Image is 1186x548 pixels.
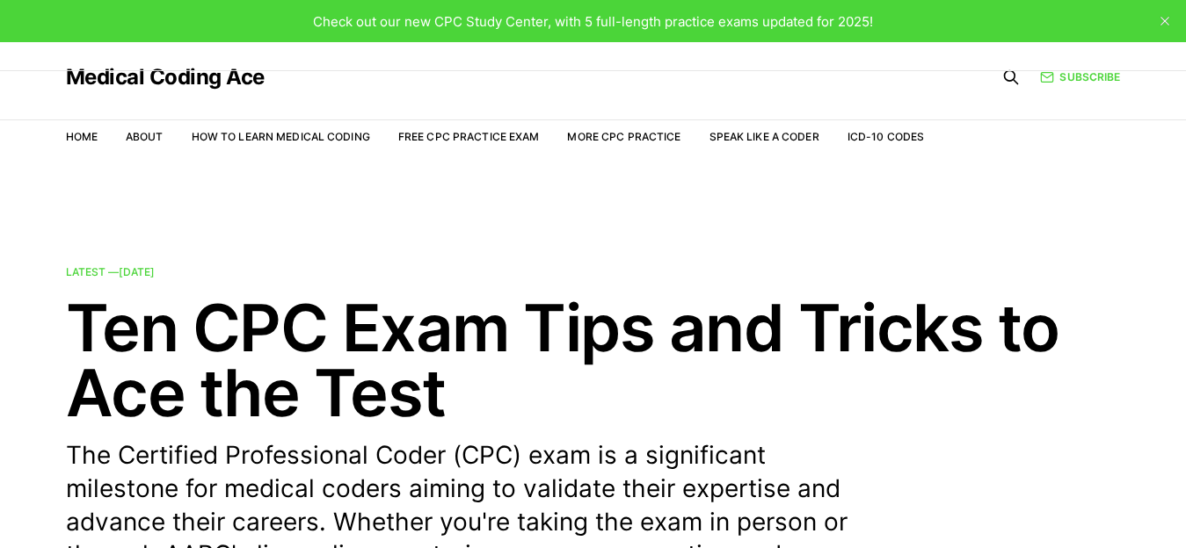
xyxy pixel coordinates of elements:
[899,462,1186,548] iframe: portal-trigger
[313,13,873,30] span: Check out our new CPC Study Center, with 5 full-length practice exams updated for 2025!
[66,130,98,143] a: Home
[66,295,1121,425] h2: Ten CPC Exam Tips and Tricks to Ace the Test
[709,130,819,143] a: Speak Like a Coder
[192,130,370,143] a: How to Learn Medical Coding
[66,265,155,278] span: Latest —
[1151,7,1179,35] button: close
[1040,68,1120,85] a: Subscribe
[398,130,540,143] a: Free CPC Practice Exam
[567,130,680,143] a: More CPC Practice
[119,265,155,278] time: [DATE]
[66,67,265,88] a: Medical Coding Ace
[126,130,164,143] a: About
[848,130,924,143] a: ICD-10 Codes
